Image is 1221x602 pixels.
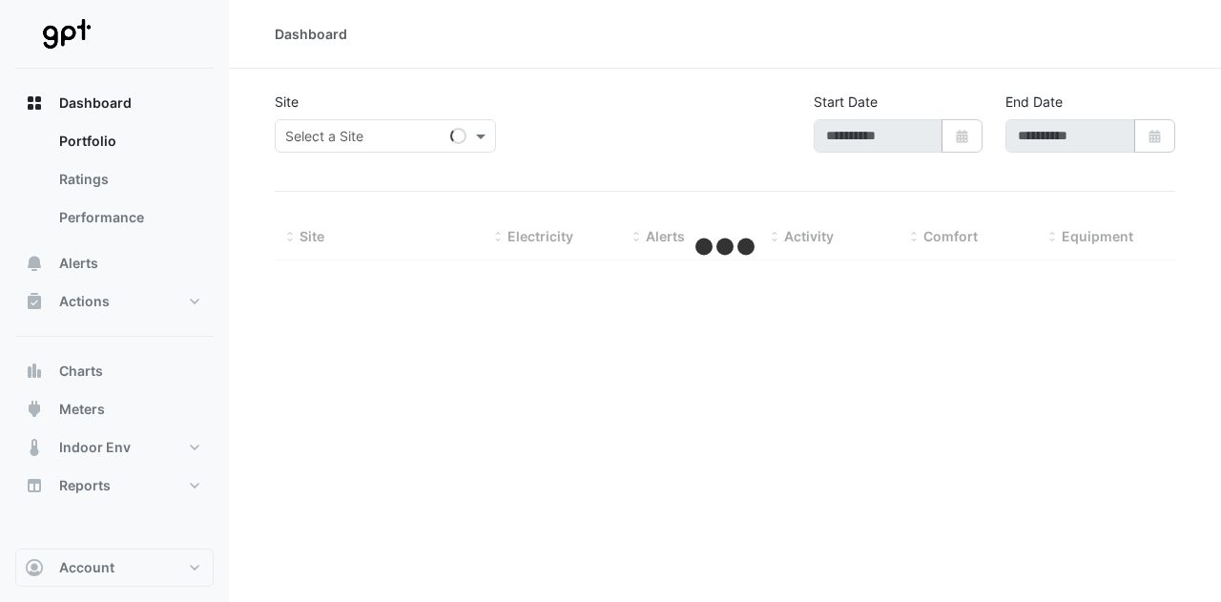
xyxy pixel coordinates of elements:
button: Alerts [15,244,214,282]
button: Indoor Env [15,428,214,467]
div: Dashboard [275,24,347,44]
span: Actions [59,292,110,311]
span: Indoor Env [59,438,131,457]
button: Dashboard [15,84,214,122]
a: Ratings [44,160,214,198]
button: Charts [15,352,214,390]
span: Account [59,558,114,577]
span: Reports [59,476,111,495]
span: Alerts [59,254,98,273]
span: Activity [784,228,834,244]
div: Dashboard [15,122,214,244]
span: Dashboard [59,93,132,113]
label: Start Date [814,92,878,112]
app-icon: Meters [25,400,44,419]
span: Electricity [507,228,573,244]
img: Company Logo [23,15,109,53]
app-icon: Alerts [25,254,44,273]
span: Site [300,228,324,244]
button: Account [15,549,214,587]
app-icon: Reports [25,476,44,495]
button: Meters [15,390,214,428]
span: Meters [59,400,105,419]
a: Performance [44,198,214,237]
button: Reports [15,467,214,505]
span: Alerts [646,228,685,244]
a: Portfolio [44,122,214,160]
span: Equipment [1062,228,1133,244]
label: End Date [1005,92,1063,112]
label: Site [275,92,299,112]
app-icon: Charts [25,362,44,381]
span: Charts [59,362,103,381]
app-icon: Indoor Env [25,438,44,457]
app-icon: Dashboard [25,93,44,113]
button: Actions [15,282,214,321]
app-icon: Actions [25,292,44,311]
span: Comfort [923,228,978,244]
